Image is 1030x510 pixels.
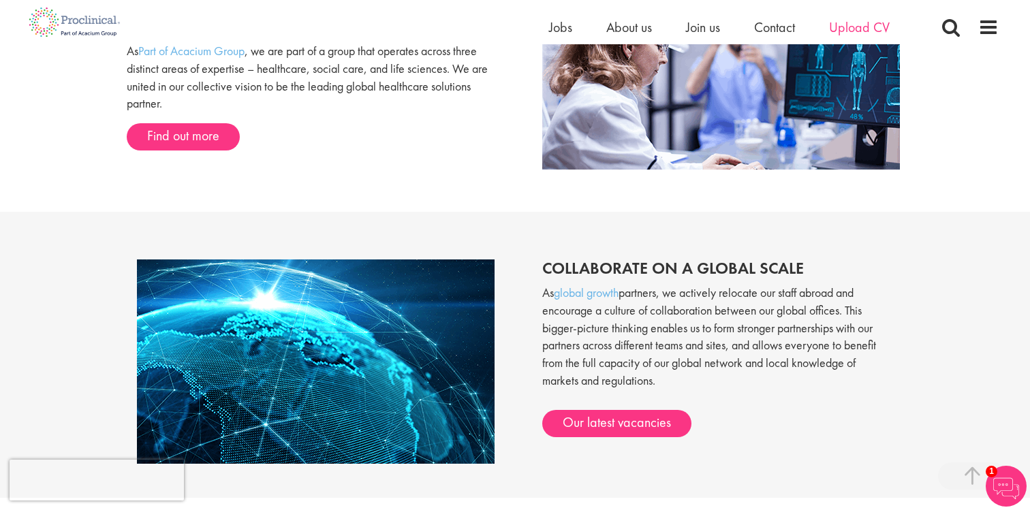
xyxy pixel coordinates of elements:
h2: Collaborate on a global scale [542,259,893,277]
a: Find out more [127,123,240,150]
a: global growth [554,285,619,300]
p: As partners, we actively relocate our staff abroad and encourage a culture of collaboration betwe... [542,284,893,402]
a: About us [606,18,652,36]
a: Join us [686,18,720,36]
a: Part of Acacium Group [138,43,245,59]
img: Chatbot [986,466,1027,507]
iframe: reCAPTCHA [10,460,184,500]
a: Contact [754,18,795,36]
a: Our latest vacancies [542,410,691,437]
a: Upload CV [829,18,890,36]
a: Jobs [549,18,572,36]
span: 1 [986,466,997,477]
